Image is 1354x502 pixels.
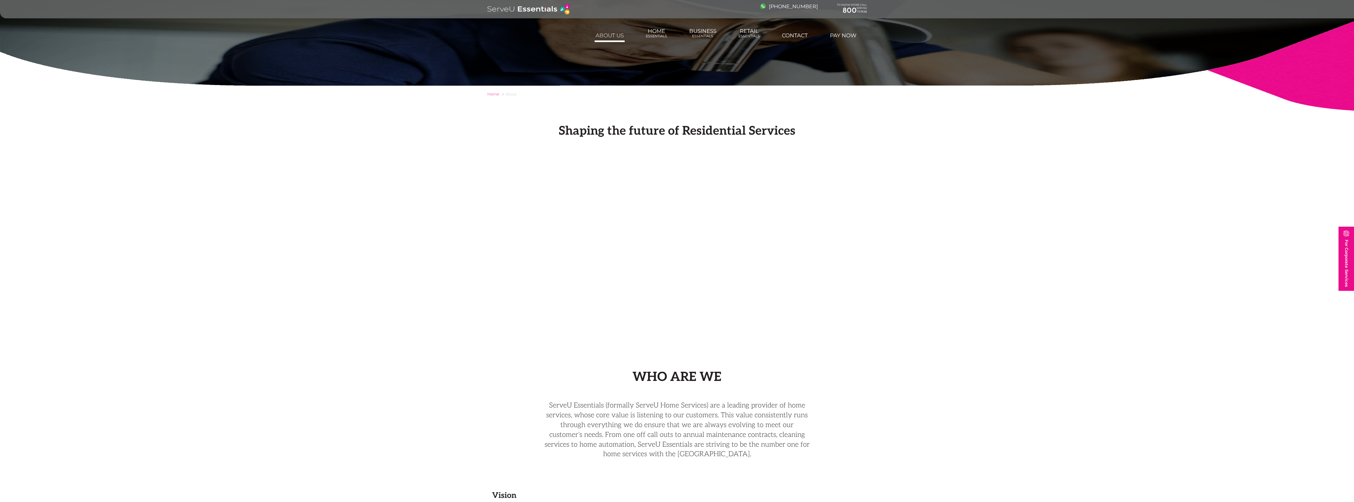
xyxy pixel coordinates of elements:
a: For Corporate Services [1339,227,1354,291]
p: ServeU Essentials (formally ServeU Home Services) are a leading provider of home services, whose ... [544,401,810,459]
span: 800 [843,6,857,15]
span: About [505,92,517,96]
a: HomeEssentials [645,25,668,42]
img: logo [487,3,571,15]
div: TO KNOW MORE CALL SERVEU [837,3,867,15]
a: Contact [781,29,809,42]
span: Essentials [689,34,716,38]
img: image [1343,230,1349,236]
h2: Who are we [487,370,867,385]
span: Essentials [739,34,760,38]
a: 800737838 [837,6,867,15]
img: image [760,3,766,9]
a: RetailEssentials [738,25,761,42]
h1: Shaping the future of Residential Services [487,124,867,138]
h3: Vision [492,491,862,500]
a: About us [595,29,625,42]
a: [PHONE_NUMBER] [760,3,818,9]
span: Essentials [646,34,667,38]
a: Pay Now [829,29,857,42]
a: Home [487,92,499,96]
a: BusinessEssentials [688,25,717,42]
